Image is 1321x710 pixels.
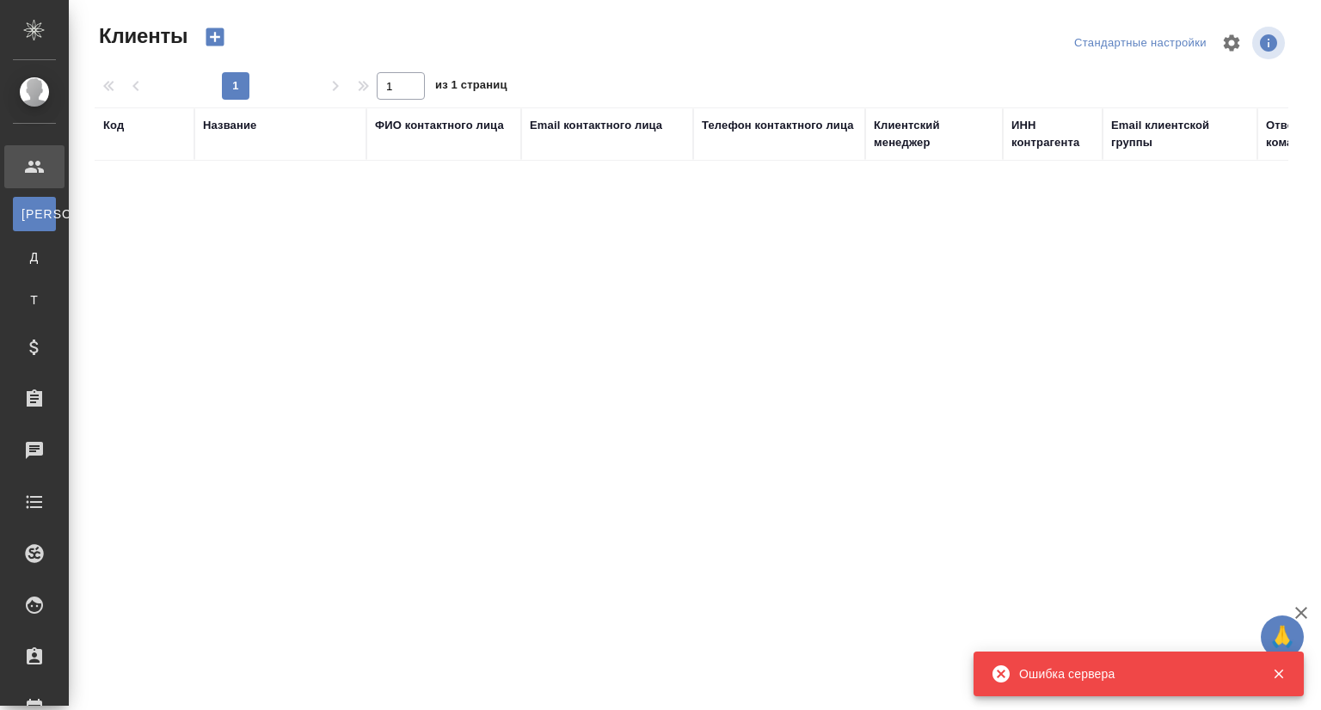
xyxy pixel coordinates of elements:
div: Код [103,117,124,134]
div: Email клиентской группы [1111,117,1249,151]
div: Телефон контактного лица [702,117,854,134]
a: Т [13,283,56,317]
span: Т [22,291,47,309]
a: Д [13,240,56,274]
span: 🙏 [1268,619,1297,655]
span: Посмотреть информацию [1252,27,1288,59]
div: Email контактного лица [530,117,662,134]
a: [PERSON_NAME] [13,197,56,231]
span: из 1 страниц [435,75,507,100]
span: Клиенты [95,22,187,50]
div: split button [1070,30,1211,57]
div: ФИО контактного лица [375,117,504,134]
div: ИНН контрагента [1011,117,1094,151]
div: Клиентский менеджер [874,117,994,151]
div: Ошибка сервера [1019,665,1246,682]
button: Закрыть [1261,666,1296,682]
div: Название [203,117,256,134]
button: Создать [194,22,236,52]
span: [PERSON_NAME] [22,205,47,223]
span: Настроить таблицу [1211,22,1252,64]
span: Д [22,248,47,266]
button: 🙏 [1261,615,1304,658]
